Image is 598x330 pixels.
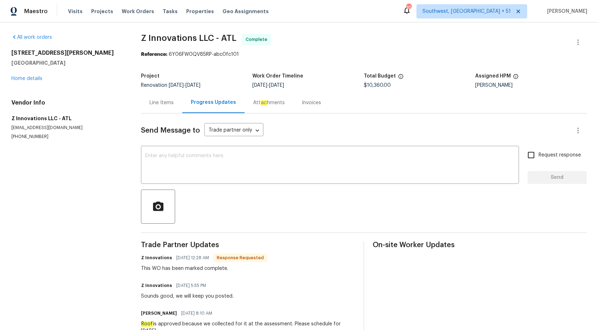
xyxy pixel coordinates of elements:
[11,125,124,131] p: [EMAIL_ADDRESS][DOMAIN_NAME]
[141,293,234,300] div: Sounds good, we will keep you posted.
[141,74,159,79] h5: Project
[185,83,200,88] span: [DATE]
[252,74,303,79] h5: Work Order Timeline
[475,74,511,79] h5: Assigned HPM
[141,51,587,58] div: 6Y06FW0QV85RP-abc0fc101
[141,321,153,327] em: Roof
[141,127,200,134] span: Send Message to
[141,265,267,272] div: This WO has been marked complete.
[269,83,284,88] span: [DATE]
[364,83,391,88] span: $10,360.00
[406,4,411,11] div: 702
[11,115,124,122] h5: Z Innovations LLC - ATL
[141,254,172,261] h6: Z Innovations
[141,52,167,57] b: Reference:
[544,8,587,15] span: [PERSON_NAME]
[364,74,396,79] h5: Total Budget
[141,34,236,42] span: Z Innovations LLC - ATL
[246,36,270,43] span: Complete
[169,83,200,88] span: -
[122,8,154,15] span: Work Orders
[24,8,48,15] span: Maestro
[513,74,519,83] span: The hpm assigned to this work order.
[302,99,321,106] div: Invoices
[91,8,113,15] span: Projects
[149,99,174,106] div: Line Items
[186,8,214,15] span: Properties
[181,310,212,317] span: [DATE] 8:10 AM
[169,83,184,88] span: [DATE]
[214,254,267,261] span: Response Requested
[11,134,124,140] p: [PHONE_NUMBER]
[204,125,263,137] div: Trade partner only
[252,83,284,88] span: -
[191,99,236,106] div: Progress Updates
[11,99,124,106] h4: Vendor Info
[141,241,355,249] span: Trade Partner Updates
[252,83,267,88] span: [DATE]
[423,8,511,15] span: Southwest, [GEOGRAPHIC_DATA] + 51
[222,8,269,15] span: Geo Assignments
[141,83,200,88] span: Renovation
[539,151,581,159] span: Request response
[141,282,172,289] h6: Z Innovations
[11,59,124,66] h5: [GEOGRAPHIC_DATA]
[141,310,177,317] h6: [PERSON_NAME]
[475,83,587,88] div: [PERSON_NAME]
[11,49,124,57] h2: [STREET_ADDRESS][PERSON_NAME]
[163,9,178,14] span: Tasks
[373,241,587,249] span: On-site Worker Updates
[68,8,83,15] span: Visits
[261,100,267,106] em: ac
[11,76,42,81] a: Home details
[176,254,209,261] span: [DATE] 12:28 AM
[398,74,404,83] span: The total cost of line items that have been proposed by Opendoor. This sum includes line items th...
[11,35,52,40] a: All work orders
[253,99,285,106] div: Att hments
[176,282,206,289] span: [DATE] 5:55 PM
